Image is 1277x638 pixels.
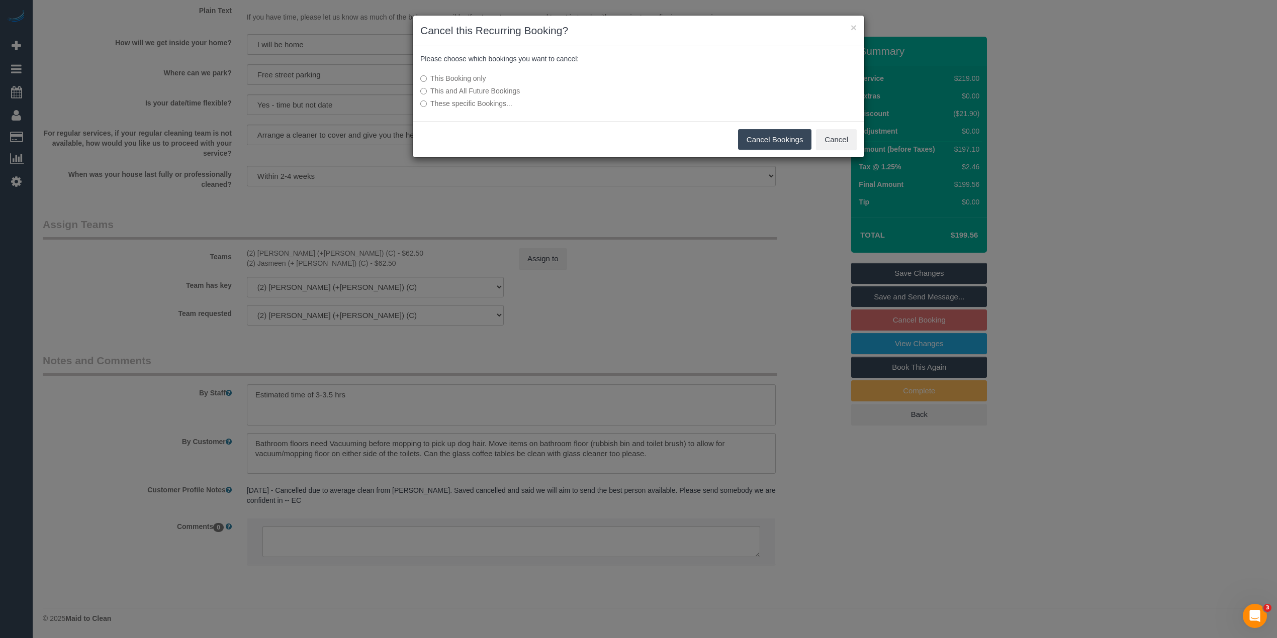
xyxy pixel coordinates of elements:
[420,86,706,96] label: This and All Future Bookings
[420,23,857,38] h3: Cancel this Recurring Booking?
[1263,604,1271,612] span: 3
[420,98,706,109] label: These specific Bookings...
[816,129,857,150] button: Cancel
[420,73,706,83] label: This Booking only
[1243,604,1267,628] iframe: Intercom live chat
[851,22,857,33] button: ×
[420,88,427,94] input: This and All Future Bookings
[738,129,812,150] button: Cancel Bookings
[420,100,427,107] input: These specific Bookings...
[420,54,857,64] p: Please choose which bookings you want to cancel:
[420,75,427,82] input: This Booking only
